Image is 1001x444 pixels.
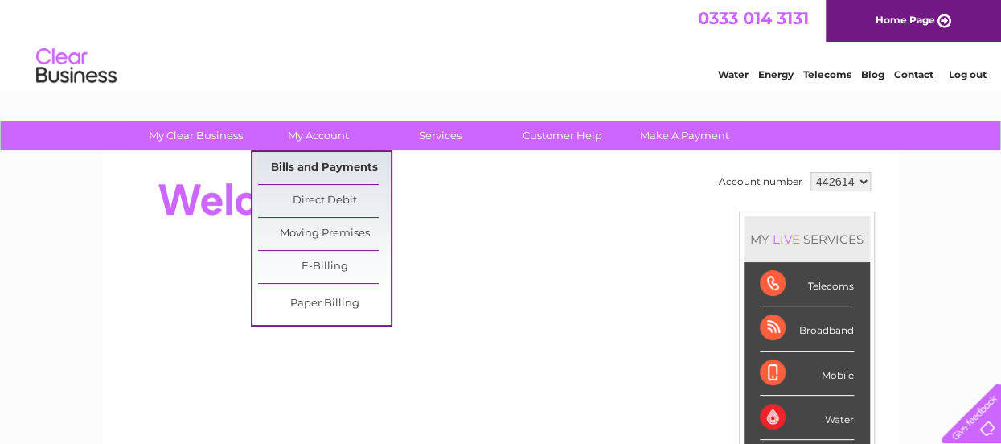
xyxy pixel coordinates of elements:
a: Water [718,68,749,80]
div: MY SERVICES [744,216,870,262]
img: logo.png [35,42,117,91]
a: My Account [252,121,384,150]
a: Energy [758,68,794,80]
a: My Clear Business [129,121,262,150]
a: Paper Billing [258,288,391,320]
a: Bills and Payments [258,152,391,184]
a: Blog [861,68,884,80]
div: Water [760,396,854,440]
a: Moving Premises [258,218,391,250]
div: LIVE [769,232,803,247]
a: Contact [894,68,933,80]
a: E-Billing [258,251,391,283]
div: Telecoms [760,262,854,306]
a: Log out [948,68,986,80]
a: Services [374,121,507,150]
a: Make A Payment [618,121,751,150]
a: Customer Help [496,121,629,150]
div: Clear Business is a trading name of Verastar Limited (registered in [GEOGRAPHIC_DATA] No. 3667643... [121,9,881,78]
div: Broadband [760,306,854,351]
td: Account number [715,168,806,195]
a: 0333 014 3131 [698,8,809,28]
a: Direct Debit [258,185,391,217]
div: Mobile [760,351,854,396]
a: Telecoms [803,68,851,80]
